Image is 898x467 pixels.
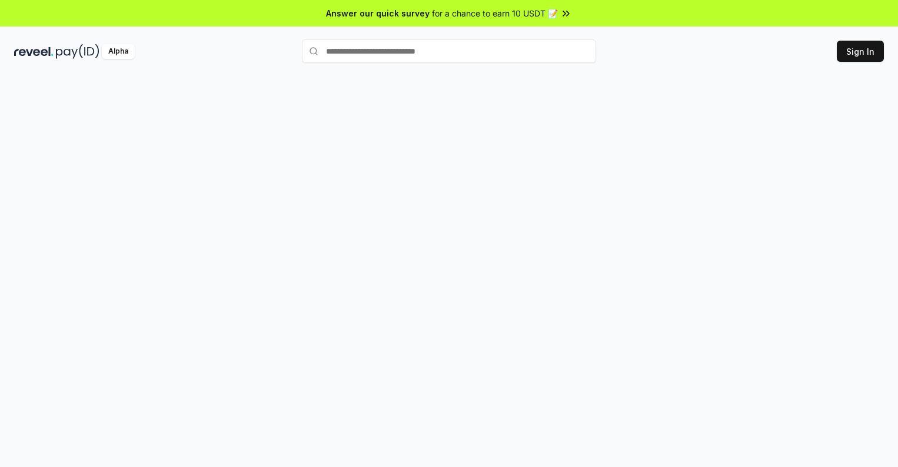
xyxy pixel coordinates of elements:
[102,44,135,59] div: Alpha
[14,44,54,59] img: reveel_dark
[837,41,884,62] button: Sign In
[326,7,430,19] span: Answer our quick survey
[432,7,558,19] span: for a chance to earn 10 USDT 📝
[56,44,99,59] img: pay_id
